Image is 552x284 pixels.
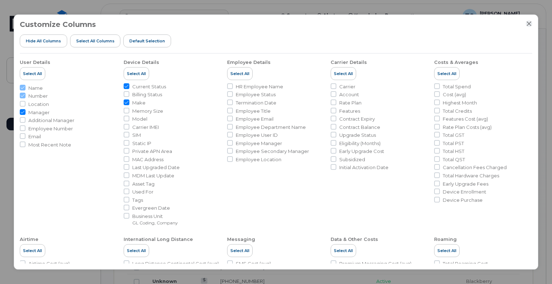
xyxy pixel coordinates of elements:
button: Select All [434,67,460,80]
span: Employee Email [236,116,273,122]
span: Long Distance Continental Cost (avg) [132,260,219,267]
span: Default Selection [129,38,165,44]
span: Manager [28,109,50,116]
span: Subsidized [339,156,365,163]
button: Select All [434,244,460,257]
span: Employee Number [28,125,73,132]
span: Additional Manager [28,117,74,124]
span: Private APN Area [132,148,172,155]
span: Features Cost (avg) [443,116,488,122]
small: GL Coding, Company [132,220,178,225]
span: Select All [23,248,42,253]
span: Features [339,108,360,115]
span: Tags [132,197,143,204]
button: Close [526,20,532,27]
span: Early Upgrade Cost [339,148,384,155]
span: Most Recent Note [28,141,71,148]
span: Upgrade Status [339,132,376,139]
div: Costs & Averages [434,59,478,66]
button: Select All [124,244,149,257]
span: Select All [127,248,146,253]
span: Carrier [339,83,355,90]
span: Account [339,91,359,98]
span: Name [28,85,43,92]
span: Employee User ID [236,132,278,139]
span: Employee Secondary Manager [236,148,309,155]
span: Contract Expiry [339,116,375,122]
div: Employee Details [227,59,271,66]
button: Select All [227,67,253,80]
span: Last Upgraded Date [132,164,180,171]
button: Select all Columns [70,34,121,47]
span: Total PST [443,140,464,147]
span: Static IP [132,140,151,147]
span: Termination Date [236,99,276,106]
span: Total Roaming Cost [443,260,488,267]
span: Select All [230,71,249,76]
span: Highest Month [443,99,477,106]
span: Evergreen Date [132,205,170,211]
span: Early Upgrade Fees [443,181,488,187]
span: Airtime Cost (avg) [28,260,70,267]
span: Select All [127,71,146,76]
button: Default Selection [123,34,171,47]
span: Select All [334,71,353,76]
span: Asset Tag [132,181,155,187]
span: Select all Columns [76,38,115,44]
div: Device Details [124,59,159,66]
span: Location [28,101,49,108]
span: Employee Status [236,91,276,98]
div: User Details [20,59,50,66]
span: Total QST [443,156,465,163]
span: Select All [23,71,42,76]
span: Premium Messaging Cost (avg) [339,260,411,267]
span: MAC Address [132,156,164,163]
span: SMS Cost (avg) [236,260,271,267]
span: Employee Title [236,108,271,115]
span: Business Unit [132,213,178,220]
button: Select All [331,244,356,257]
div: Carrier Details [331,59,367,66]
span: Make [132,99,146,106]
span: Employee Department Name [236,124,306,131]
span: Eligibility (Months) [339,140,381,147]
span: Select All [437,248,456,253]
span: Total Hardware Charges [443,172,499,179]
span: Device Purchase [443,197,483,204]
span: Number [28,93,48,99]
button: Select All [331,67,356,80]
span: Rate Plan Costs (avg) [443,124,492,131]
span: Employee Location [236,156,281,163]
span: Device Enrollment [443,188,486,195]
div: Roaming [434,236,457,243]
span: Used For [132,188,153,195]
span: Total GST [443,132,464,139]
button: Select All [20,244,45,257]
span: Initial Activation Date [339,164,388,171]
div: International Long Distance [124,236,193,243]
span: Select All [437,71,456,76]
div: Airtime [20,236,38,243]
button: Select All [227,244,253,257]
span: Memory Size [132,108,163,115]
span: SIM [132,132,141,139]
button: Select All [20,67,45,80]
button: Hide All Columns [20,34,67,47]
span: Employee Manager [236,140,282,147]
span: Cost (avg) [443,91,466,98]
span: Select All [334,248,353,253]
span: MDM Last Update [132,172,174,179]
span: Hide All Columns [26,38,61,44]
span: HR Employee Name [236,83,283,90]
span: Carrier IMEI [132,124,159,131]
div: Messaging [227,236,255,243]
span: Model [132,116,147,122]
span: Billing Status [132,91,162,98]
h3: Customize Columns [20,20,96,28]
span: Select All [230,248,249,253]
button: Select All [124,67,149,80]
span: Contract Balance [339,124,380,131]
span: Rate Plan [339,99,362,106]
span: Current Status [132,83,166,90]
span: Total Spend [443,83,471,90]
